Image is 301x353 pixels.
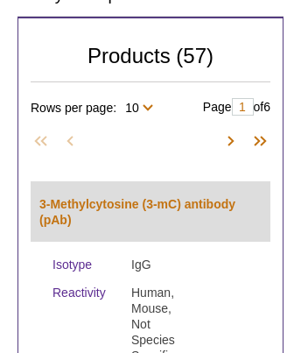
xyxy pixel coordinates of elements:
[31,251,183,279] td: IgG
[263,100,270,114] span: 6
[31,133,57,151] span: First Page
[222,133,240,151] span: Next Page
[31,98,160,116] span: Rows per page:
[244,133,270,151] span: Last Page
[61,133,79,151] span: Previous Page
[39,196,262,228] a: 3-Methylcytosine (3-mC) antibody (pAb)
[203,98,270,116] span: Page of
[31,48,270,82] h2: Products (57)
